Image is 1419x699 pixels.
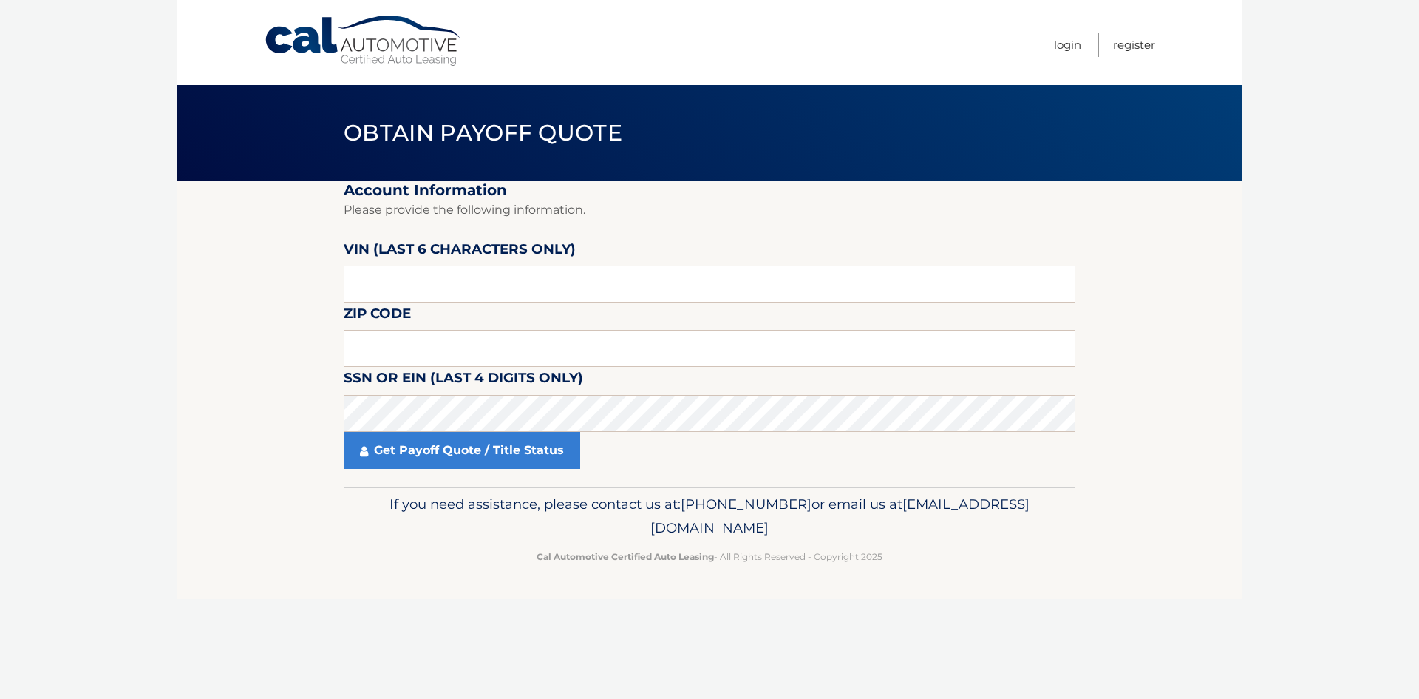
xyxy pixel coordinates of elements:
label: Zip Code [344,303,411,330]
a: Login [1054,33,1081,57]
a: Cal Automotive [264,15,463,67]
a: Register [1113,33,1155,57]
p: Please provide the following information. [344,200,1075,220]
strong: Cal Automotive Certified Auto Leasing [537,551,714,562]
p: - All Rights Reserved - Copyright 2025 [353,549,1066,564]
label: SSN or EIN (last 4 digits only) [344,367,583,394]
label: VIN (last 6 characters only) [344,238,576,266]
span: [PHONE_NUMBER] [681,496,811,513]
h2: Account Information [344,181,1075,200]
p: If you need assistance, please contact us at: or email us at [353,493,1066,540]
span: Obtain Payoff Quote [344,119,622,146]
a: Get Payoff Quote / Title Status [344,432,580,469]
